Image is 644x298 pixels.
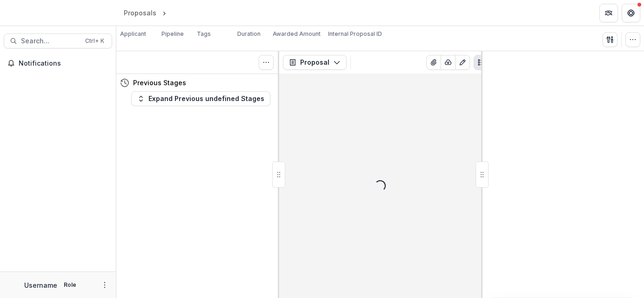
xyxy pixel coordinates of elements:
[237,30,261,38] p: Duration
[99,279,110,291] button: More
[599,4,618,22] button: Partners
[19,60,108,68] span: Notifications
[21,37,80,45] span: Search...
[120,6,160,20] a: Proposals
[61,281,79,289] p: Role
[4,34,112,48] button: Search...
[197,30,211,38] p: Tags
[161,30,184,38] p: Pipeline
[4,56,112,71] button: Notifications
[622,4,640,22] button: Get Help
[133,78,186,88] h4: Previous Stages
[273,30,321,38] p: Awarded Amount
[283,55,347,70] button: Proposal
[131,91,270,106] button: Expand Previous undefined Stages
[474,55,489,70] button: Plaintext view
[120,30,146,38] p: Applicant
[259,55,274,70] button: Toggle View Cancelled Tasks
[455,55,470,70] button: Edit as form
[124,8,156,18] div: Proposals
[120,6,208,20] nav: breadcrumb
[426,55,441,70] button: View Attached Files
[328,30,382,38] p: Internal Proposal ID
[24,280,57,290] p: Username
[83,36,106,46] div: Ctrl + K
